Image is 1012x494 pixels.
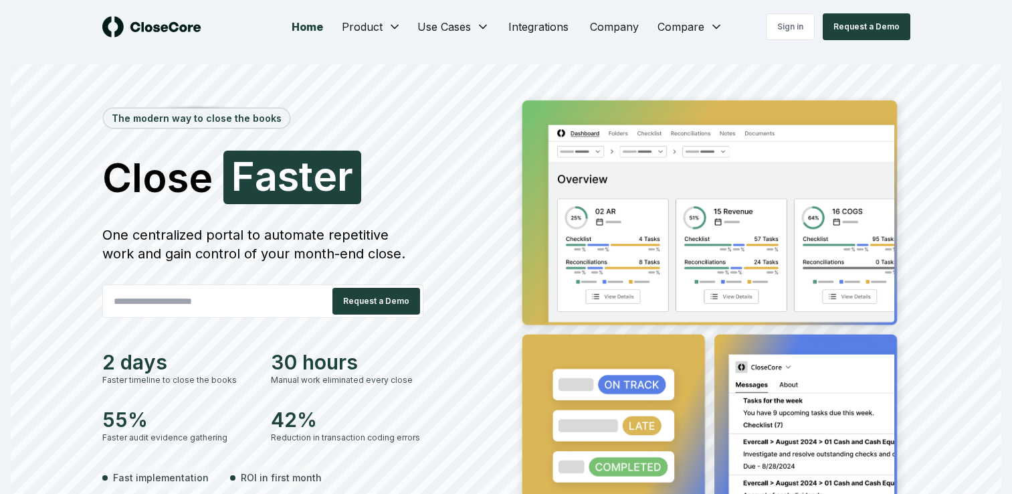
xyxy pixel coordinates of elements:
[271,408,423,432] div: 42%
[649,13,731,40] button: Compare
[337,156,353,196] span: r
[498,13,579,40] a: Integrations
[255,156,278,196] span: a
[657,19,704,35] span: Compare
[281,13,334,40] a: Home
[102,157,213,197] span: Close
[579,13,649,40] a: Company
[823,13,910,40] button: Request a Demo
[102,374,255,386] div: Faster timeline to close the books
[342,19,383,35] span: Product
[113,471,209,485] span: Fast implementation
[271,350,423,374] div: 30 hours
[271,432,423,444] div: Reduction in transaction coding errors
[313,156,337,196] span: e
[409,13,498,40] button: Use Cases
[231,156,255,196] span: F
[104,108,290,128] div: The modern way to close the books
[102,350,255,374] div: 2 days
[278,156,299,196] span: s
[102,16,201,37] img: logo
[332,288,420,315] button: Request a Demo
[417,19,471,35] span: Use Cases
[102,226,423,263] div: One centralized portal to automate repetitive work and gain control of your month-end close.
[102,408,255,432] div: 55%
[241,471,322,485] span: ROI in first month
[766,13,815,40] a: Sign in
[271,374,423,386] div: Manual work eliminated every close
[299,156,313,196] span: t
[102,432,255,444] div: Faster audit evidence gathering
[334,13,409,40] button: Product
